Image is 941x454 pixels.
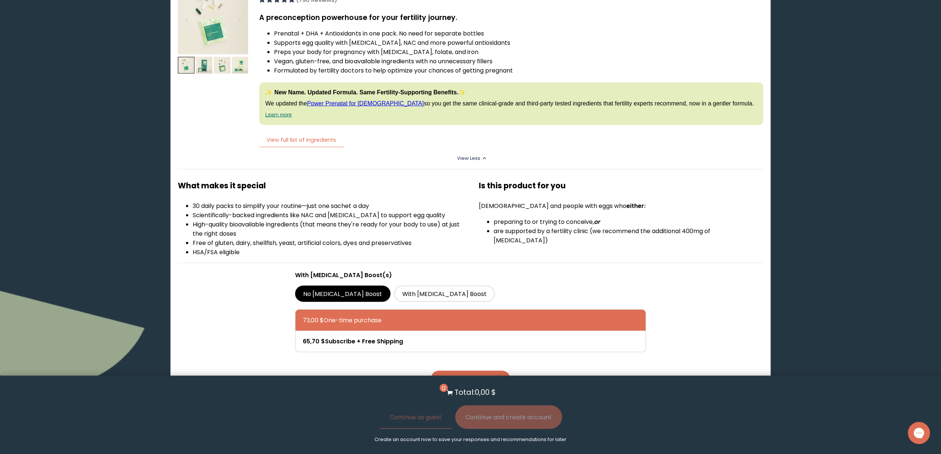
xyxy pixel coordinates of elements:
[379,405,452,429] button: Continue as guest
[594,218,600,226] em: or
[626,202,646,210] strong: either:
[274,57,763,66] li: Vegan, gluten-free, and bioavailable ingredients with no unnecessary fillers
[259,13,457,23] strong: A preconception powerhouse for your fertility journey.
[457,155,484,162] summary: View Less <
[375,436,566,443] p: Create an account now to save your responses and recommendations for later
[178,57,194,74] img: thumbnail image
[193,238,462,248] li: Free of gluten, dairy, shellfish, yeast, artificial colors, dyes and preservatives
[259,132,343,148] button: View full list of ingredients
[274,66,763,75] li: Formulated by fertility doctors to help optimize your chances of getting pregnant
[274,29,763,38] li: Prenatal + DHA + Antioxidants in one pack. No need for separate bottles
[295,270,646,280] p: With [MEDICAL_DATA] Boost(s)
[214,57,230,74] img: thumbnail image
[274,47,763,57] li: Preps your body for pregnancy with [MEDICAL_DATA], folate, and iron
[178,180,462,191] h4: What makes it special
[394,286,495,302] label: With [MEDICAL_DATA] Boost
[479,201,763,211] p: [DEMOGRAPHIC_DATA] and people with eggs who
[196,57,213,74] img: thumbnail image
[265,100,757,108] p: We updated the so you get the same clinical-grade and third-party tested ingredients that fertili...
[440,384,448,392] span: 0
[494,217,763,226] li: preparing to or trying to conceive,
[431,371,510,387] button: Add to Cart - 73,00 $
[483,157,489,160] i: <
[193,211,462,220] li: Scientifically-backed ingredients like NAC and [MEDICAL_DATA] to support egg quality
[274,38,763,47] li: Supports egg quality with [MEDICAL_DATA], NAC and more powerful antioxidants
[479,180,763,191] h4: Is this product for you
[265,89,466,95] strong: ✨ New Name. Updated Formula. Same Fertility-Supporting Benefits.✨
[265,112,292,118] a: Learn more
[904,419,934,447] iframe: Gorgias live chat messenger
[454,387,496,398] p: Total: 0,00 $
[457,155,480,161] span: View Less
[193,201,462,211] li: 30 daily packs to simplify your routine—just one sachet a day
[307,100,424,107] a: Power Prenatal for [DEMOGRAPHIC_DATA]
[494,226,763,245] li: are supported by a fertility clinic (we recommend the additional 400mg of [MEDICAL_DATA])
[193,248,462,257] li: HSA/FSA eligible
[232,57,248,74] img: thumbnail image
[455,405,562,429] button: Continue and create account
[295,286,390,302] label: No [MEDICAL_DATA] Boost
[193,220,462,238] li: High-quality bioavailable ingredients (that means they're ready for your body to use) at just the...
